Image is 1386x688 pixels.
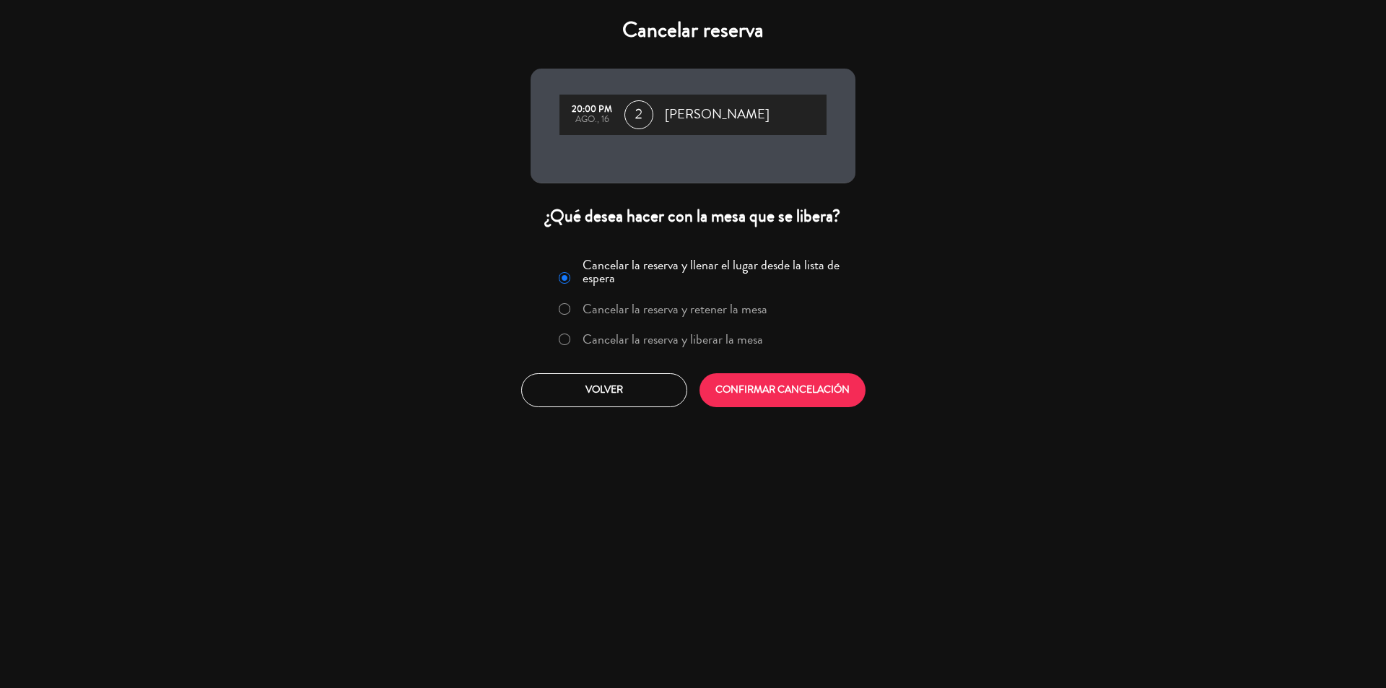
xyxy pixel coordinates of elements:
[699,373,866,407] button: CONFIRMAR CANCELACIÓN
[583,333,763,346] label: Cancelar la reserva y liberar la mesa
[531,17,855,43] h4: Cancelar reserva
[665,104,770,126] span: [PERSON_NAME]
[567,115,617,125] div: ago., 16
[567,105,617,115] div: 20:00 PM
[521,373,687,407] button: Volver
[531,205,855,227] div: ¿Qué desea hacer con la mesa que se libera?
[624,100,653,129] span: 2
[583,258,847,284] label: Cancelar la reserva y llenar el lugar desde la lista de espera
[583,302,767,315] label: Cancelar la reserva y retener la mesa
